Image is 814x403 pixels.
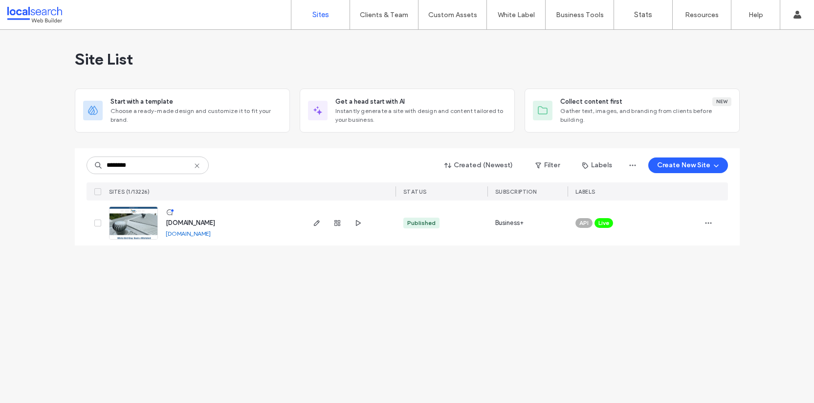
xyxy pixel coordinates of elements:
span: Start with a template [110,97,173,107]
span: Site List [75,49,133,69]
span: Instantly generate a site with design and content tailored to your business. [335,107,506,124]
button: Labels [573,157,621,173]
button: Created (Newest) [436,157,522,173]
div: Published [407,219,436,227]
span: STATUS [403,188,427,195]
label: Help [748,11,763,19]
span: Collect content first [560,97,622,107]
button: Filter [526,157,570,173]
span: API [579,219,589,227]
span: Get a head start with AI [335,97,405,107]
button: Create New Site [648,157,728,173]
span: Live [598,219,609,227]
div: Collect content firstNewGather text, images, and branding from clients before building. [525,89,740,133]
label: Resources [685,11,719,19]
div: Get a head start with AIInstantly generate a site with design and content tailored to your business. [300,89,515,133]
span: Gather text, images, and branding from clients before building. [560,107,731,124]
div: New [712,97,731,106]
span: SITES (1/13226) [109,188,150,195]
label: Sites [312,10,329,19]
div: Start with a templateChoose a ready-made design and customize it to fit your brand. [75,89,290,133]
span: Business+ [495,218,524,228]
label: White Label [498,11,535,19]
span: Choose a ready-made design and customize it to fit your brand. [110,107,282,124]
span: LABELS [575,188,595,195]
a: [DOMAIN_NAME] [166,219,215,226]
label: Clients & Team [360,11,408,19]
label: Custom Assets [428,11,477,19]
span: SUBSCRIPTION [495,188,537,195]
label: Business Tools [556,11,604,19]
label: Stats [634,10,652,19]
a: [DOMAIN_NAME] [166,230,211,237]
